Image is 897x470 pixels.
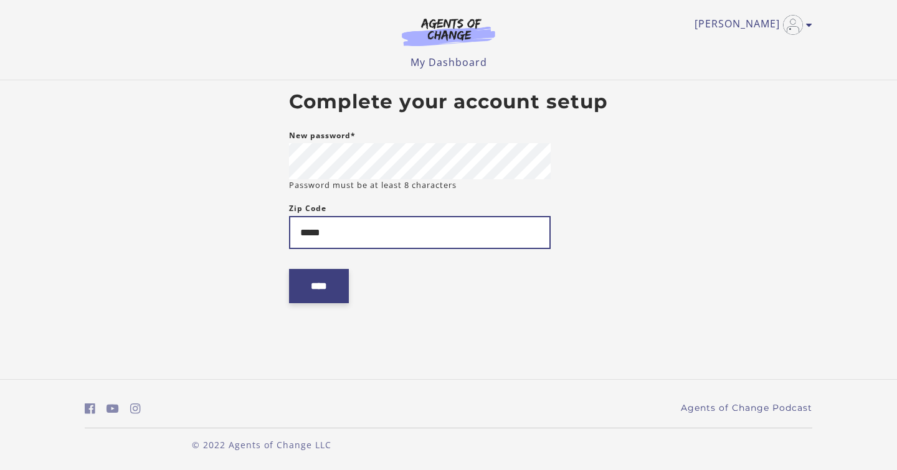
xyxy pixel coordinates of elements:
[85,403,95,415] i: https://www.facebook.com/groups/aswbtestprep (Open in a new window)
[695,15,806,35] a: Toggle menu
[389,17,508,46] img: Agents of Change Logo
[289,201,326,216] label: Zip Code
[130,403,141,415] i: https://www.instagram.com/agentsofchangeprep/ (Open in a new window)
[411,55,487,69] a: My Dashboard
[107,403,119,415] i: https://www.youtube.com/c/AgentsofChangeTestPrepbyMeaganMitchell (Open in a new window)
[289,128,356,143] label: New password*
[130,400,141,418] a: https://www.instagram.com/agentsofchangeprep/ (Open in a new window)
[289,90,608,114] h2: Complete your account setup
[85,438,439,451] p: © 2022 Agents of Change LLC
[107,400,119,418] a: https://www.youtube.com/c/AgentsofChangeTestPrepbyMeaganMitchell (Open in a new window)
[289,179,457,191] small: Password must be at least 8 characters
[85,400,95,418] a: https://www.facebook.com/groups/aswbtestprep (Open in a new window)
[681,402,812,415] a: Agents of Change Podcast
